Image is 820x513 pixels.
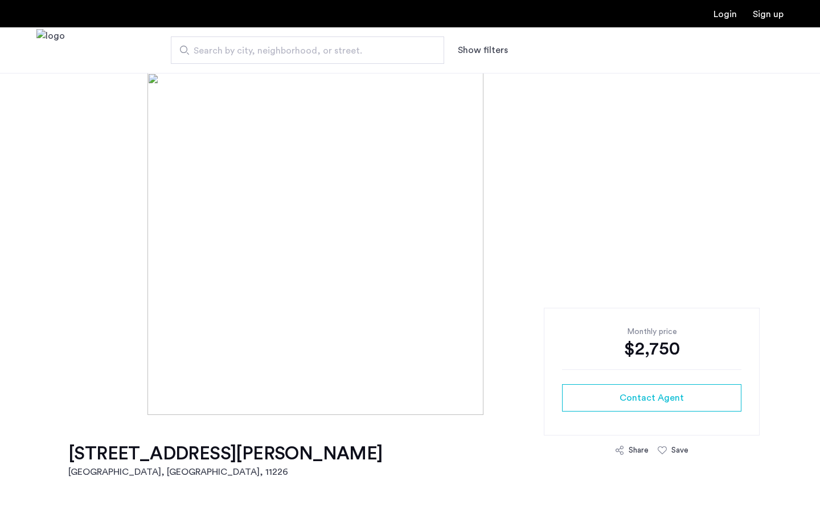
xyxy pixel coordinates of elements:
[714,10,737,19] a: Login
[36,29,65,72] img: logo
[171,36,444,64] input: Apartment Search
[194,44,412,58] span: Search by city, neighborhood, or street.
[147,73,673,415] img: [object%20Object]
[68,465,383,479] h2: [GEOGRAPHIC_DATA], [GEOGRAPHIC_DATA] , 11226
[68,442,383,479] a: [STREET_ADDRESS][PERSON_NAME][GEOGRAPHIC_DATA], [GEOGRAPHIC_DATA], 11226
[753,10,784,19] a: Registration
[68,442,383,465] h1: [STREET_ADDRESS][PERSON_NAME]
[36,29,65,72] a: Cazamio Logo
[562,384,741,412] button: button
[562,337,741,360] div: $2,750
[620,391,684,405] span: Contact Agent
[562,326,741,337] div: Monthly price
[458,43,508,57] button: Show or hide filters
[671,445,688,456] div: Save
[629,445,649,456] div: Share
